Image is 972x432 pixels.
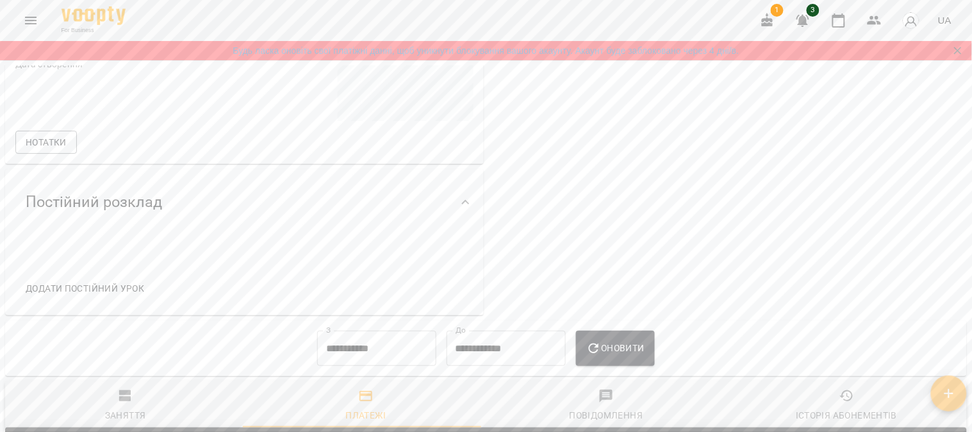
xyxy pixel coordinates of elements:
button: UA [933,8,957,32]
button: Menu [15,5,46,36]
img: Voopty Logo [62,6,126,25]
div: Повідомлення [570,408,643,423]
div: Заняття [105,408,146,423]
span: 3 [807,4,820,17]
button: Закрити сповіщення [949,42,967,60]
button: Додати постійний урок [21,277,149,300]
span: For Business [62,26,126,35]
span: 1 [771,4,784,17]
span: Оновити [586,340,645,356]
span: UA [938,13,951,27]
div: Платежі [346,408,386,423]
a: Будь ласка оновіть свої платіжні данні, щоб уникнути блокування вашого акаунту. Акаунт буде забло... [233,44,739,57]
span: Постійний розклад [26,192,162,212]
img: avatar_s.png [902,12,920,29]
div: Постійний розклад [5,169,484,235]
p: Дата створення [15,58,242,71]
div: Історія абонементів [796,408,897,423]
button: Нотатки [15,131,77,154]
button: Оновити [576,331,655,367]
span: Нотатки [26,135,67,150]
span: Додати постійний урок [26,281,144,296]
